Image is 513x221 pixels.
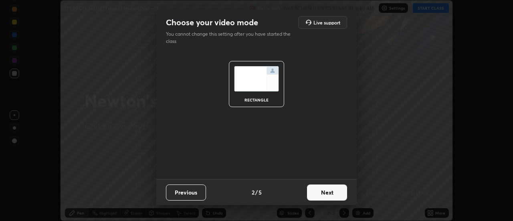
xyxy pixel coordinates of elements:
h4: 2 [252,188,254,197]
button: Next [307,185,347,201]
img: normalScreenIcon.ae25ed63.svg [234,66,279,91]
h4: / [255,188,258,197]
div: rectangle [240,98,273,102]
button: Previous [166,185,206,201]
h2: Choose your video mode [166,17,258,28]
h4: 5 [259,188,262,197]
h5: Live support [313,20,340,25]
p: You cannot change this setting after you have started the class [166,30,296,45]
